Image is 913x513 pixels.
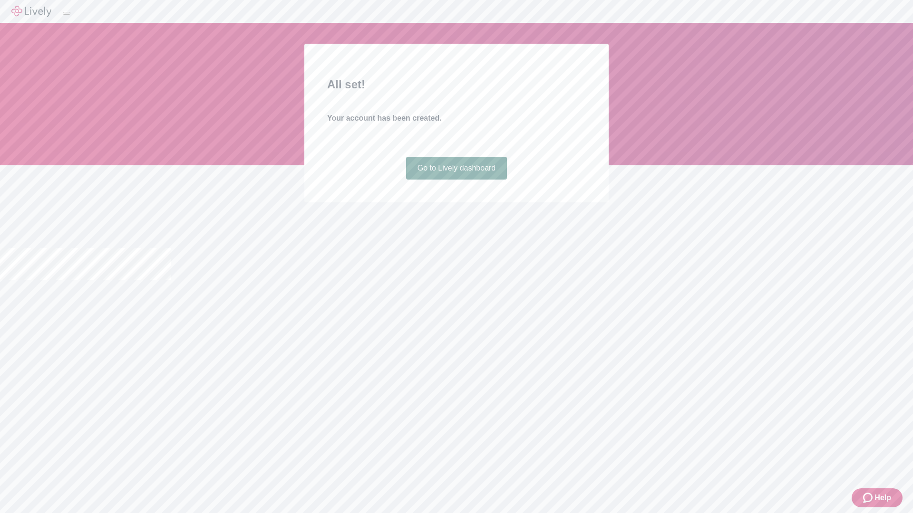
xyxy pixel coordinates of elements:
[63,12,70,15] button: Log out
[327,113,586,124] h4: Your account has been created.
[11,6,51,17] img: Lively
[874,492,891,503] span: Help
[327,76,586,93] h2: All set!
[863,492,874,503] svg: Zendesk support icon
[406,157,507,180] a: Go to Lively dashboard
[852,488,903,507] button: Zendesk support iconHelp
